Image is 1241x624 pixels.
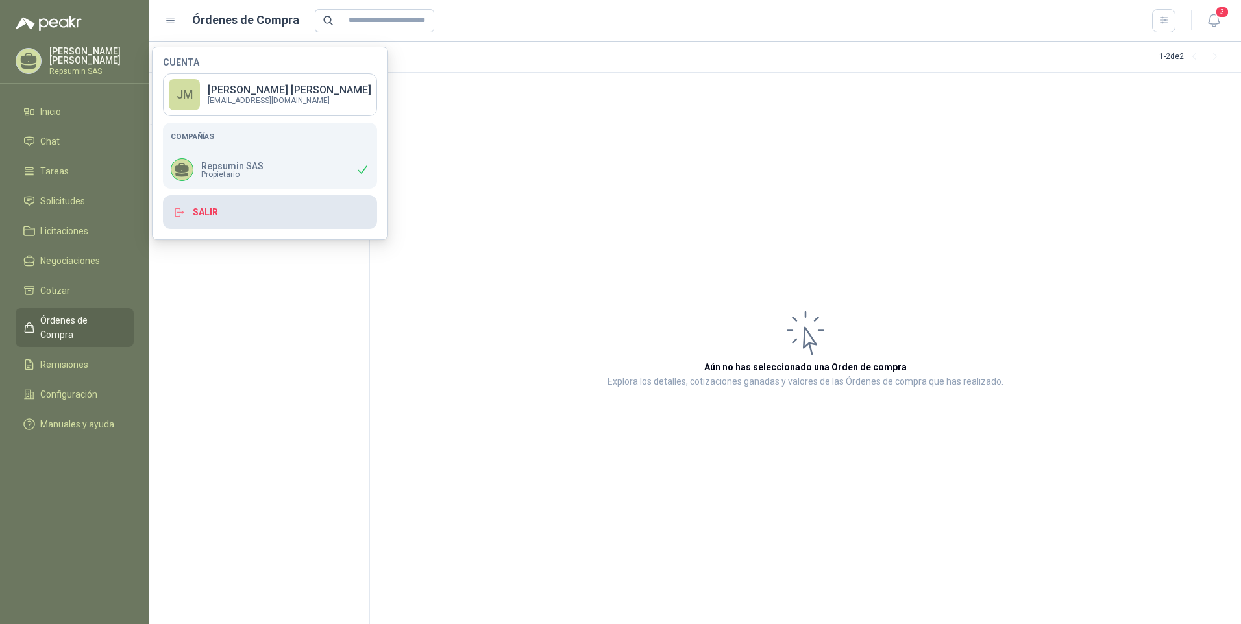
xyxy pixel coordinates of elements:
a: Licitaciones [16,219,134,243]
span: Remisiones [40,357,88,372]
span: Propietario [201,171,264,178]
img: Logo peakr [16,16,82,31]
a: Configuración [16,382,134,407]
h1: Órdenes de Compra [192,11,299,29]
span: Inicio [40,104,61,119]
p: Repsumin SAS [201,162,264,171]
a: Remisiones [16,352,134,377]
span: Chat [40,134,60,149]
a: Órdenes de Compra [16,308,134,347]
h4: Cuenta [163,58,377,67]
div: 1 - 2 de 2 [1159,47,1225,67]
a: Inicio [16,99,134,124]
a: Chat [16,129,134,154]
p: [EMAIL_ADDRESS][DOMAIN_NAME] [208,97,371,104]
h3: Aún no has seleccionado una Orden de compra [704,360,907,374]
a: Negociaciones [16,248,134,273]
h5: Compañías [171,130,369,142]
a: Cotizar [16,278,134,303]
p: [PERSON_NAME] [PERSON_NAME] [49,47,134,65]
a: Manuales y ayuda [16,412,134,437]
p: [PERSON_NAME] [PERSON_NAME] [208,85,371,95]
div: Repsumin SASPropietario [163,150,377,189]
span: Configuración [40,387,97,402]
p: Explora los detalles, cotizaciones ganadas y valores de las Órdenes de compra que has realizado. [608,374,1003,390]
button: Salir [163,195,377,229]
span: Negociaciones [40,254,100,268]
span: 3 [1215,6,1229,18]
span: Órdenes de Compra [40,313,121,342]
span: Licitaciones [40,224,88,238]
button: 3 [1202,9,1225,32]
span: Tareas [40,164,69,178]
a: JM[PERSON_NAME] [PERSON_NAME][EMAIL_ADDRESS][DOMAIN_NAME] [163,73,377,116]
div: JM [169,79,200,110]
a: Solicitudes [16,189,134,213]
a: Tareas [16,159,134,184]
span: Cotizar [40,283,70,298]
p: Repsumin SAS [49,67,134,75]
span: Manuales y ayuda [40,417,114,431]
span: Solicitudes [40,194,85,208]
